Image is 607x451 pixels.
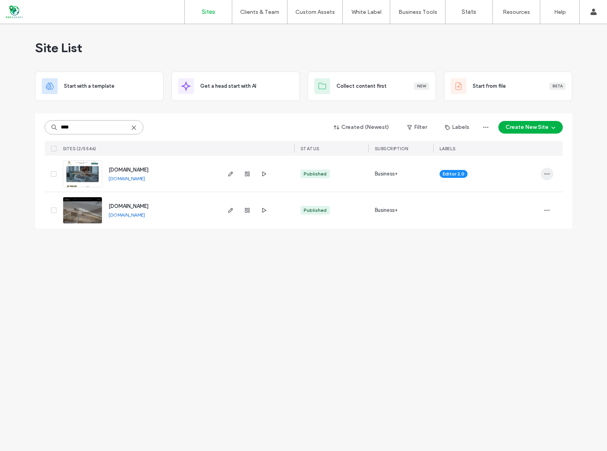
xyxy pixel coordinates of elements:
span: Get a head start with AI [200,82,256,90]
div: Collect content firstNew [308,72,436,101]
span: Start from file [473,82,506,90]
label: Business Tools [398,9,437,15]
a: [DOMAIN_NAME] [109,167,148,173]
span: SUBSCRIPTION [375,146,408,151]
label: Sites [202,8,215,15]
div: Published [304,207,327,214]
span: Business+ [375,206,398,214]
div: Published [304,170,327,177]
label: Custom Assets [295,9,335,15]
span: Editor 2.0 [443,170,464,177]
div: Start from fileBeta [444,72,572,101]
a: [DOMAIN_NAME] [109,203,148,209]
span: Start with a template [64,82,115,90]
span: STATUS [301,146,319,151]
div: Get a head start with AI [171,72,300,101]
span: SITES (2/5546) [63,146,96,151]
label: Clients & Team [240,9,279,15]
div: Start with a template [35,72,163,101]
button: Labels [438,121,476,134]
label: Resources [503,9,530,15]
div: Beta [549,83,566,90]
div: New [414,83,429,90]
a: [DOMAIN_NAME] [109,175,145,181]
span: Business+ [375,170,398,178]
label: Help [554,9,566,15]
label: Stats [462,8,476,15]
button: Filter [399,121,435,134]
span: Collect content first [336,82,387,90]
button: Create New Site [498,121,563,134]
label: White Label [351,9,381,15]
span: LABELS [440,146,456,151]
button: Created (Newest) [327,121,396,134]
span: Help [18,6,34,13]
a: [DOMAIN_NAME] [109,212,145,218]
span: Site List [35,40,82,56]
